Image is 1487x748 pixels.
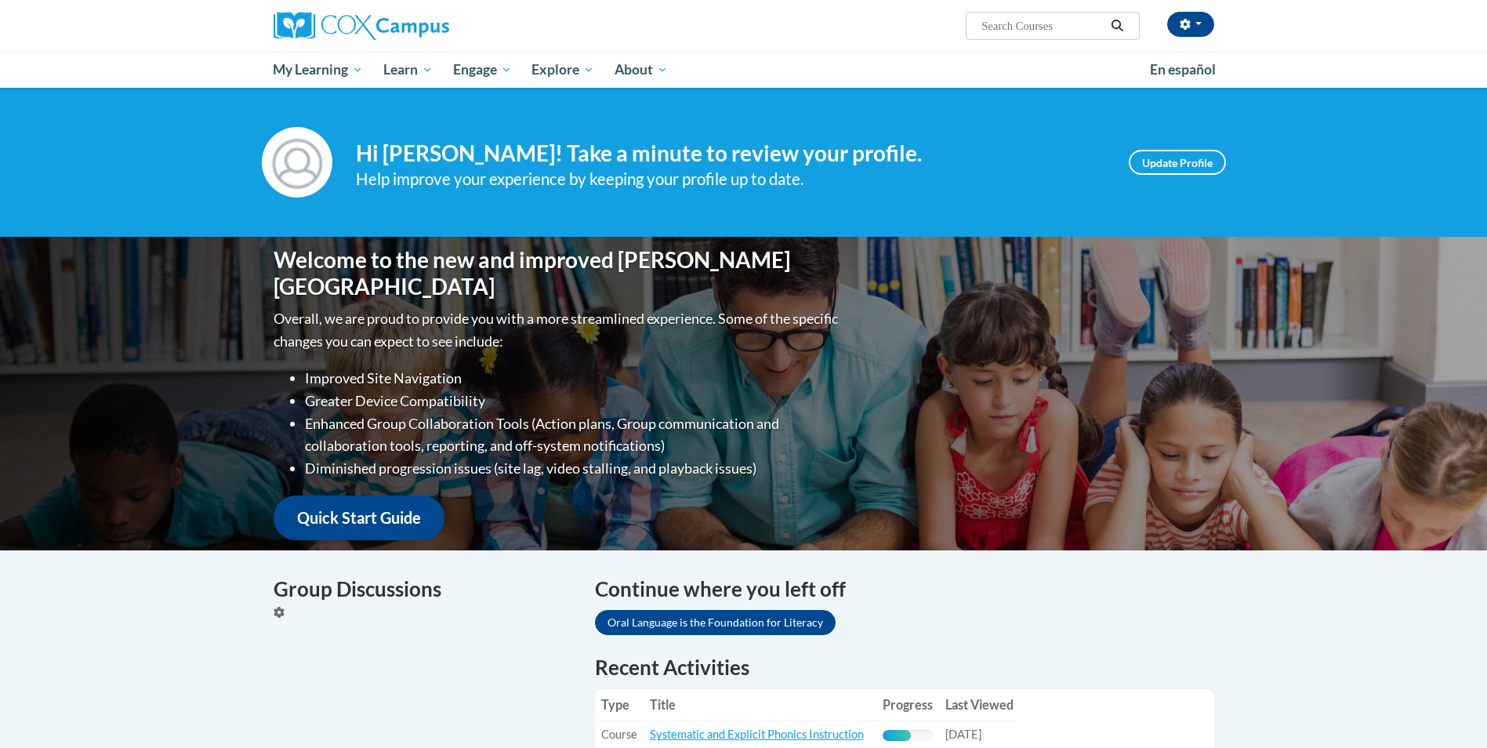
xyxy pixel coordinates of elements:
th: Type [595,689,644,721]
span: My Learning [273,60,363,79]
a: Cox Campus [274,12,571,40]
h4: Continue where you left off [595,574,1214,605]
a: About [604,52,678,88]
a: En español [1140,53,1226,86]
input: Search Courses [980,16,1105,35]
img: Cox Campus [274,12,449,40]
span: About [615,60,668,79]
a: My Learning [263,52,374,88]
span: Explore [531,60,594,79]
p: Overall, we are proud to provide you with a more streamlined experience. Some of the specific cha... [274,307,842,353]
button: Account Settings [1167,12,1214,37]
span: Learn [383,60,433,79]
button: Search [1105,16,1129,35]
h4: Hi [PERSON_NAME]! Take a minute to review your profile. [356,140,1105,167]
a: Systematic and Explicit Phonics Instruction [650,728,864,741]
th: Progress [876,689,939,721]
a: Explore [521,52,604,88]
h4: Group Discussions [274,574,571,605]
h1: Recent Activities [595,653,1214,681]
div: Progress, % [883,730,911,741]
li: Diminished progression issues (site lag, video stalling, and playback issues) [305,457,842,480]
li: Enhanced Group Collaboration Tools (Action plans, Group communication and collaboration tools, re... [305,412,842,458]
a: Engage [443,52,522,88]
div: Main menu [250,52,1238,88]
h1: Welcome to the new and improved [PERSON_NAME][GEOGRAPHIC_DATA] [274,247,842,300]
span: [DATE] [945,728,981,741]
a: Quick Start Guide [274,496,444,540]
span: Engage [453,60,512,79]
a: Oral Language is the Foundation for Literacy [595,610,836,635]
th: Last Viewed [939,689,1020,721]
span: En español [1150,61,1216,78]
div: Help improve your experience by keeping your profile up to date. [356,166,1105,192]
span: Course [601,728,637,741]
img: Profile Image [262,127,332,198]
th: Title [644,689,876,721]
a: Update Profile [1129,150,1226,175]
a: Learn [373,52,443,88]
li: Greater Device Compatibility [305,390,842,412]
li: Improved Site Navigation [305,367,842,390]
